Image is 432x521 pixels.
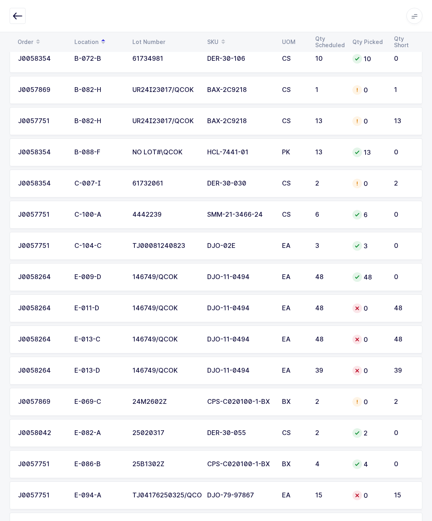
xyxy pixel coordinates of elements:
div: J0058042 [18,429,65,437]
div: DER-30-030 [207,180,272,187]
div: CS [282,429,306,437]
div: 2 [352,428,384,438]
div: 4442239 [132,211,198,218]
div: E-009-D [74,273,123,281]
div: 2 [315,180,343,187]
div: 48 [394,305,414,312]
div: HCL-7441-01 [207,149,272,156]
div: 1 [315,86,343,94]
div: 24M2602Z [132,398,198,405]
div: 61734981 [132,55,198,62]
div: C-104-C [74,242,123,250]
div: J0057751 [18,211,65,218]
div: 0 [352,366,384,375]
div: 48 [315,273,343,281]
div: BX [282,461,306,468]
div: J0058354 [18,55,65,62]
div: 0 [394,429,414,437]
div: 0 [394,461,414,468]
div: 13 [352,148,384,157]
div: 0 [352,335,384,344]
div: J0058354 [18,180,65,187]
div: 48 [315,336,343,343]
div: BAX-2C9218 [207,86,272,94]
div: 4 [352,459,384,469]
div: 0 [352,303,384,313]
div: J0058264 [18,336,65,343]
div: 3 [352,241,384,251]
div: J0057751 [18,492,65,499]
div: CS [282,180,306,187]
div: J0057869 [18,398,65,405]
div: EA [282,492,306,499]
div: 25B1302Z [132,461,198,468]
div: E-013-D [74,367,123,374]
div: CPS-C020100-1-BX [207,461,272,468]
div: 0 [352,397,384,407]
div: 13 [315,118,343,125]
div: DJO-11-0494 [207,336,272,343]
div: EA [282,242,306,250]
div: Order [18,35,65,49]
div: 4 [315,461,343,468]
div: J0057751 [18,242,65,250]
div: DJO-02E [207,242,272,250]
div: 15 [394,492,414,499]
div: E-011-D [74,305,123,312]
div: SMM-21-3466-24 [207,211,272,218]
div: SKU [207,35,272,49]
div: Qty Picked [352,39,384,45]
div: J0057751 [18,118,65,125]
div: DER-30-055 [207,429,272,437]
div: 3 [315,242,343,250]
div: 6 [352,210,384,220]
div: DJO-11-0494 [207,305,272,312]
div: DJO-11-0494 [207,273,272,281]
div: 10 [352,54,384,64]
div: B-072-B [74,55,123,62]
div: 15 [315,492,343,499]
div: BX [282,398,306,405]
div: EA [282,367,306,374]
div: 2 [315,398,343,405]
div: 146749/QCOK [132,367,198,374]
div: 146749/QCOK [132,305,198,312]
div: NO LOT#\QCOK [132,149,198,156]
div: BAX-2C9218 [207,118,272,125]
div: CPS-C020100-1-BX [207,398,272,405]
div: CS [282,55,306,62]
div: B-082-H [74,86,123,94]
div: 0 [394,55,414,62]
div: UOM [282,39,306,45]
div: Qty Scheduled [315,36,343,48]
div: B-088-F [74,149,123,156]
div: 146749/QCOK [132,336,198,343]
div: UR24I23017/QCOK [132,86,198,94]
div: 0 [352,179,384,188]
div: 0 [394,242,414,250]
div: CS [282,211,306,218]
div: 0 [394,211,414,218]
div: 2 [315,429,343,437]
div: 25020317 [132,429,198,437]
div: C-007-I [74,180,123,187]
div: 13 [315,149,343,156]
div: 1 [394,86,414,94]
div: TJ04176250325/QCOK [132,492,198,499]
div: EA [282,305,306,312]
div: 2 [394,180,414,187]
div: 48 [315,305,343,312]
div: 10 [315,55,343,62]
div: E-094-A [74,492,123,499]
div: Qty Short [394,36,414,48]
div: Location [74,35,123,49]
div: 48 [352,272,384,282]
div: 6 [315,211,343,218]
div: 0 [394,149,414,156]
div: 39 [315,367,343,374]
div: EA [282,336,306,343]
div: 39 [394,367,414,374]
div: E-069-C [74,398,123,405]
div: 2 [394,398,414,405]
div: C-100-A [74,211,123,218]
